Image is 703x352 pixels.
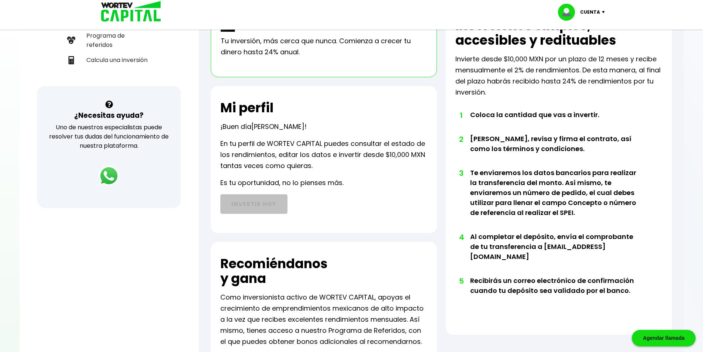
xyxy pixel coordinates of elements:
[600,11,610,13] img: icon-down
[470,134,642,168] li: [PERSON_NAME], revisa y firma el contrato, así como los términos y condiciones.
[459,110,463,121] span: 1
[220,100,273,115] h2: Mi perfil
[220,292,427,347] p: Como inversionista activo de WORTEV CAPITAL, apoyas el crecimiento de emprendimientos mexicanos d...
[459,276,463,287] span: 5
[459,232,463,243] span: 4
[459,168,463,179] span: 3
[558,4,580,21] img: profile-image
[632,330,696,346] div: Agendar llamada
[251,122,304,131] span: [PERSON_NAME]
[67,56,75,64] img: calculadora-icon.17d418c4.svg
[47,123,171,150] p: Uno de nuestros especialistas puede resolver tus dudas del funcionamiento de nuestra plataforma.
[64,28,154,52] a: Programa de referidos
[220,194,287,214] a: INVERTIR HOY
[64,52,154,68] a: Calcula una inversión
[220,138,427,171] p: En tu perfil de WORTEV CAPITAL puedes consultar el estado de los rendimientos, editar los datos e...
[221,35,427,58] p: Tu inversión, más cerca que nunca. Comienza a crecer tu dinero hasta 24% anual.
[74,110,144,121] h3: ¿Necesitas ayuda?
[470,232,642,276] li: Al completar el depósito, envía el comprobante de tu transferencia a [EMAIL_ADDRESS][DOMAIN_NAME]
[220,177,344,188] p: Es tu oportunidad, no lo pienses más.
[67,36,75,44] img: recomiendanos-icon.9b8e9327.svg
[455,18,662,48] h2: Inversiones simples, accesibles y redituables
[220,256,328,286] h2: Recomiéndanos y gana
[99,165,119,186] img: logos_whatsapp-icon.242b2217.svg
[455,54,662,98] p: Invierte desde $10,000 MXN por un plazo de 12 meses y recibe mensualmente el 2% de rendimientos. ...
[459,134,463,145] span: 2
[220,121,307,132] p: ¡Buen día !
[470,168,642,232] li: Te enviaremos los datos bancarios para realizar la transferencia del monto. Así mismo, te enviare...
[470,110,642,134] li: Coloca la cantidad que vas a invertir.
[580,7,600,18] p: Cuenta
[470,276,642,310] li: Recibirás un correo electrónico de confirmación cuando tu depósito sea validado por el banco.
